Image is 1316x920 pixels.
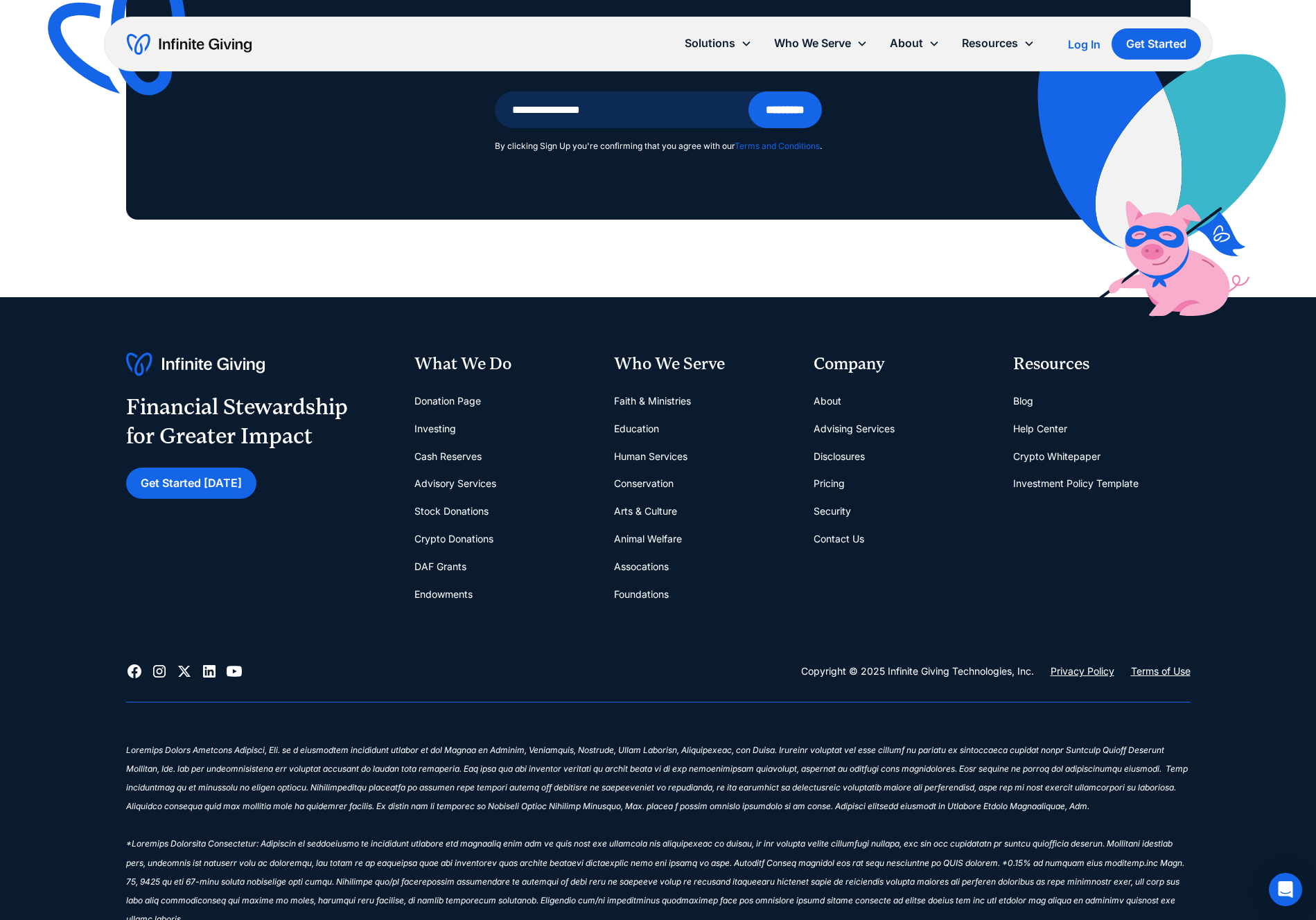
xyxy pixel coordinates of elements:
a: Advisory Services [414,470,496,497]
a: Stock Donations [414,497,489,525]
a: Contact Us [814,525,864,553]
a: Cash Reserves [414,443,482,470]
a: Endowments [414,581,473,608]
a: Pricing [814,470,845,497]
div: Who We Serve [774,34,851,53]
a: Help Center [1013,415,1067,443]
div: Financial Stewardship for Greater Impact [126,393,348,450]
div: Log In [1068,39,1100,50]
div: By clicking Sign Up you're confirming that you agree with our . [495,139,822,153]
a: Get Started [DATE] [126,468,256,499]
a: Crypto Donations [414,525,493,553]
div: Resources [962,34,1018,53]
a: Blog [1013,387,1033,415]
a: Faith & Ministries [614,387,691,415]
a: Terms and Conditions [735,141,820,151]
div: Solutions [674,28,763,58]
a: Human Services [614,443,687,470]
a: Assocations [614,553,669,581]
form: Email Form [495,91,822,154]
div: Resources [951,28,1046,58]
div: About [879,28,951,58]
a: DAF Grants [414,553,466,581]
div: Open Intercom Messenger [1269,873,1302,906]
div: About [890,34,923,53]
a: Crypto Whitepaper [1013,443,1100,470]
a: Arts & Culture [614,497,677,525]
a: Conservation [614,470,674,497]
a: home [127,33,252,55]
div: Solutions [685,34,735,53]
a: Privacy Policy [1051,663,1114,680]
a: About [814,387,841,415]
div: What We Do [414,353,592,376]
a: Get Started [1112,28,1201,60]
a: Advising Services [814,415,895,443]
div: Copyright © 2025 Infinite Giving Technologies, Inc. [801,663,1034,680]
a: Foundations [614,581,669,608]
a: Education [614,415,659,443]
a: Security [814,497,851,525]
a: Terms of Use [1131,663,1191,680]
div: Resources [1013,353,1191,376]
a: Investing [414,415,456,443]
a: Log In [1068,36,1100,53]
a: Disclosures [814,443,865,470]
div: Who We Serve [614,353,791,376]
div: Company [814,353,991,376]
div: ‍ ‍ ‍ [126,725,1191,743]
a: Donation Page [414,387,481,415]
a: Investment Policy Template [1013,470,1139,497]
div: Who We Serve [763,28,879,58]
a: Animal Welfare [614,525,682,553]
